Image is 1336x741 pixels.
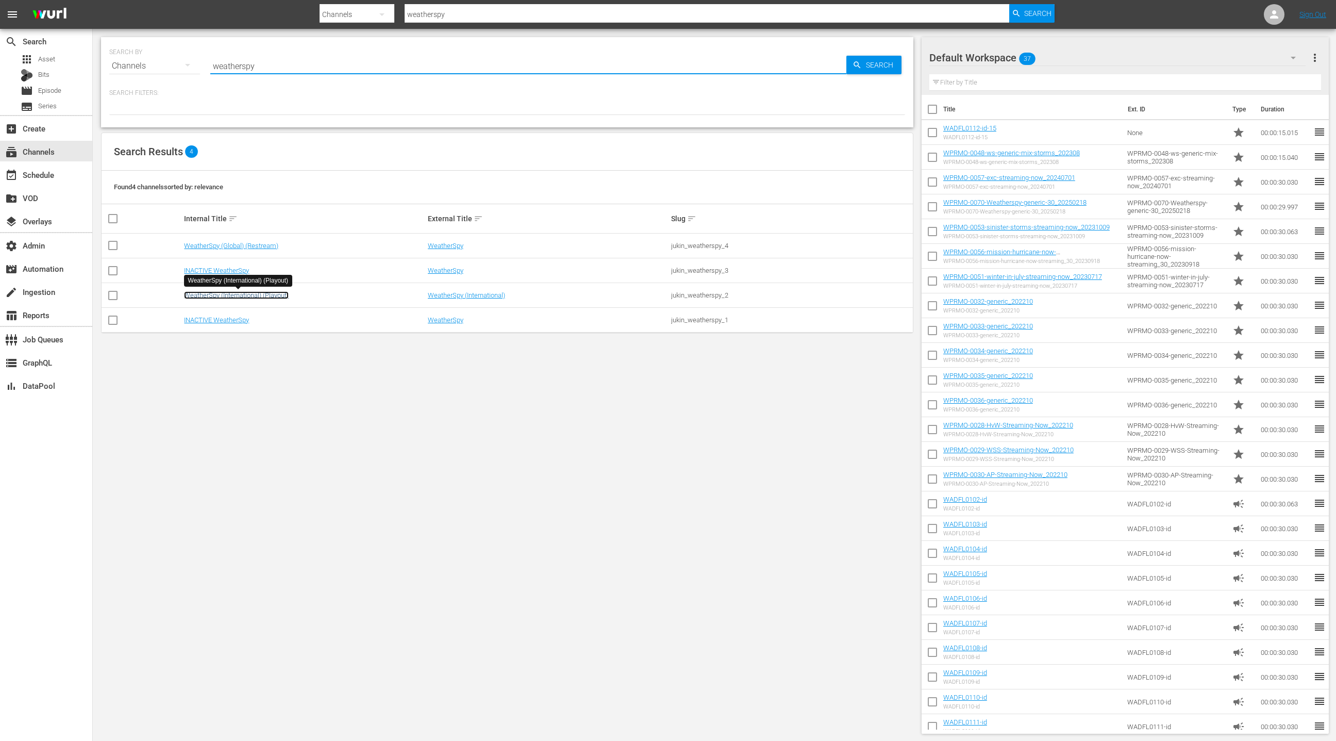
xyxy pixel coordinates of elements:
td: WADFL0105-id [1123,566,1229,590]
td: 00:00:30.030 [1257,269,1313,293]
a: WPRMO-0051-winter-in-july-streaming-now_20230717 [943,273,1102,281]
span: reorder [1313,398,1326,410]
a: INACTIVE WeatherSpy [184,316,249,324]
span: reorder [1313,126,1326,138]
td: WADFL0111-id [1123,714,1229,739]
td: 00:00:30.030 [1257,615,1313,640]
a: WeatherSpy (International) (Playout) [184,291,289,299]
span: Promo [1232,176,1245,188]
div: WPRMO-0030-AP-Streaming-Now_202210 [943,481,1067,487]
td: WPRMO-0029-WSS-Streaming-Now_202210 [1123,442,1229,467]
span: Asset [38,54,55,64]
a: WADFL0107-id [943,619,987,627]
span: reorder [1313,448,1326,460]
td: WADFL0109-id [1123,665,1229,689]
span: Search Results [114,145,183,158]
span: reorder [1313,175,1326,188]
div: Internal Title [184,212,424,225]
td: 00:00:30.030 [1257,467,1313,491]
span: reorder [1313,349,1326,361]
div: Channels [109,52,200,80]
span: reorder [1313,720,1326,732]
span: Search [1024,4,1051,23]
span: Promo [1232,225,1245,238]
a: WPRMO-0033-generic_202210 [943,322,1033,330]
a: WPRMO-0032-generic_202210 [943,298,1033,305]
span: VOD [5,192,18,205]
span: reorder [1313,423,1326,435]
img: ans4CAIJ8jUAAAAAAAAAAAAAAAAAAAAAAAAgQb4GAAAAAAAAAAAAAAAAAAAAAAAAJMjXAAAAAAAAAAAAAAAAAAAAAAAAgAT5G... [25,3,74,27]
button: Search [846,56,901,74]
span: Ad [1232,720,1245,733]
a: WADFL0105-id [943,570,987,578]
span: Admin [5,240,18,252]
td: 00:00:30.030 [1257,417,1313,442]
span: 37 [1019,48,1036,70]
button: more_vert [1309,45,1321,70]
a: WPRMO-0057-exc-streaming-now_20240701 [943,174,1075,182]
span: Promo [1232,250,1245,262]
td: 00:00:30.030 [1257,566,1313,590]
td: WADFL0107-id [1123,615,1229,640]
td: WPRMO-0057-exc-streaming-now_20240701 [1123,170,1229,194]
span: Reports [5,309,18,322]
div: WeatherSpy (International) (Playout) [188,276,289,285]
span: Ad [1232,498,1245,510]
a: WADFL0112-id-15 [943,124,996,132]
td: 00:00:30.030 [1257,640,1313,665]
td: 00:00:30.030 [1257,665,1313,689]
td: 00:00:30.030 [1257,343,1313,368]
a: WeatherSpy [428,242,463,250]
a: WADFL0106-id [943,595,987,602]
span: Episode [21,85,33,97]
span: reorder [1313,151,1326,163]
td: WPRMO-0034-generic_202210 [1123,343,1229,368]
div: WPRMO-0028-HvW-Streaming-Now_202210 [943,431,1073,438]
span: Series [21,101,33,113]
th: Type [1226,95,1255,124]
span: Promo [1232,374,1245,386]
div: WADFL0107-id [943,629,987,636]
td: 00:00:30.030 [1257,442,1313,467]
div: WPRMO-0036-generic_202210 [943,406,1033,413]
td: 00:00:30.030 [1257,714,1313,739]
div: jukin_weatherspy_3 [671,267,911,274]
div: WPRMO-0051-winter-in-july-streaming-now_20230717 [943,283,1102,289]
span: 4 [185,145,198,158]
span: DataPool [5,380,18,392]
span: sort [474,214,483,223]
td: 00:00:30.030 [1257,541,1313,566]
td: 00:00:30.030 [1257,170,1313,194]
span: Bits [38,70,49,80]
div: Slug [671,212,911,225]
p: Search Filters: [109,89,905,97]
span: Create [5,123,18,135]
a: WPRMO-0034-generic_202210 [943,347,1033,355]
div: WPRMO-0029-WSS-Streaming-Now_202210 [943,456,1074,463]
span: Episode [38,86,61,96]
div: Bits [21,69,33,81]
div: WADFL0105-id [943,580,987,586]
span: sort [687,214,696,223]
span: reorder [1313,621,1326,633]
span: reorder [1313,200,1326,212]
span: Automation [5,263,18,275]
td: 00:00:30.030 [1257,689,1313,714]
div: WADFL0103-id [943,530,987,537]
button: Search [1009,4,1055,23]
td: WPRMO-0036-generic_202210 [1123,392,1229,417]
td: WPRMO-0028-HvW-Streaming-Now_202210 [1123,417,1229,442]
td: 00:00:15.040 [1257,145,1313,170]
div: WADFL0110-id [943,703,987,710]
a: WeatherSpy (International) [428,291,505,299]
span: Promo [1232,423,1245,436]
div: WPRMO-0053-sinister-storms-streaming-now_20231009 [943,233,1110,240]
a: WPRMO-0030-AP-Streaming-Now_202210 [943,471,1067,479]
a: WADFL0104-id [943,545,987,553]
div: WPRMO-0048-ws-generic-mix-storms_202308 [943,159,1080,166]
td: 00:00:30.063 [1257,491,1313,516]
span: Promo [1232,126,1245,139]
a: WADFL0108-id [943,644,987,652]
span: Promo [1232,300,1245,312]
td: WADFL0102-id [1123,491,1229,516]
